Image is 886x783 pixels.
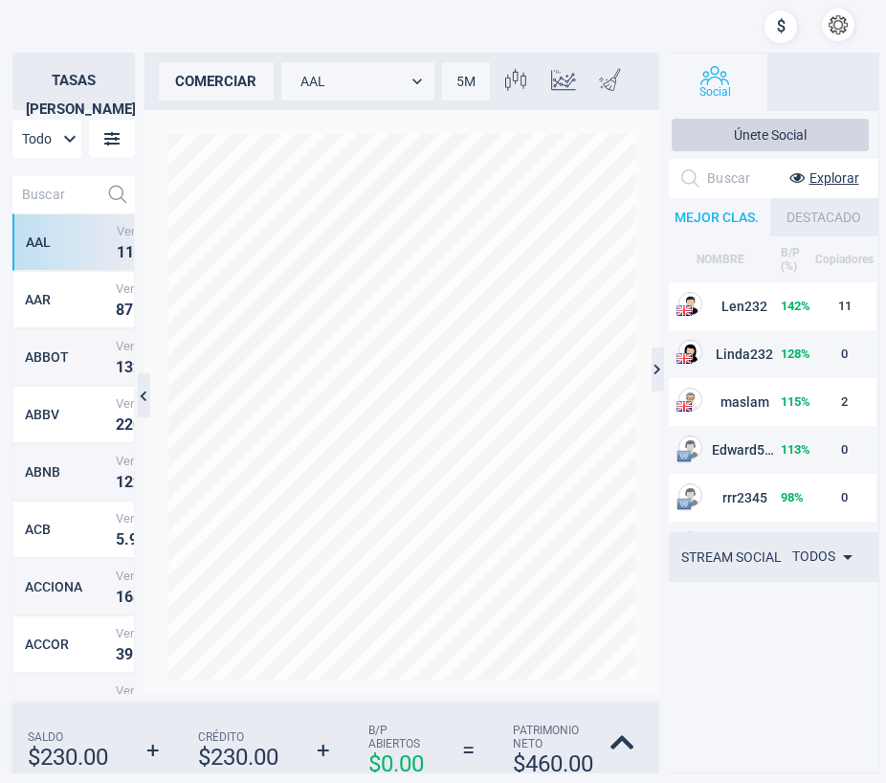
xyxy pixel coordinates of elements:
[368,724,424,750] span: B/P Abiertos
[28,730,108,744] span: Saldo
[368,750,424,777] strong: $ 0.00
[116,280,192,295] span: Venta
[662,54,767,111] button: Social
[133,587,142,605] strong: 8
[662,474,779,522] td: rrr2345
[25,694,111,709] div: ACKERMANS
[779,236,814,282] th: B/P (%)
[133,357,142,375] strong: 2
[12,53,135,110] h2: Tasas [PERSON_NAME]
[25,464,111,480] div: ABNB
[12,176,99,213] input: Buscar
[734,127,807,143] span: Únete Social
[809,170,859,186] span: Explorar
[317,737,330,764] strong: +
[813,522,875,570] td: 0
[116,357,124,375] strong: 1
[198,744,278,771] strong: $ 230.00
[12,213,135,730] div: grid
[25,579,111,594] div: ACCIONA
[124,587,133,605] strong: 6
[699,85,731,99] span: Social
[116,300,124,318] strong: 8
[813,426,875,474] td: 0
[662,282,875,330] tr: US flagLen232142%11
[813,474,875,522] td: 0
[662,474,875,522] tr: EU flagrrr234598%0
[781,347,810,361] strong: 128 %
[116,472,124,490] strong: 1
[25,349,111,365] div: ABBOT
[25,522,111,537] div: ACB
[662,330,779,378] td: Linda232
[124,414,133,433] strong: 2
[513,750,593,777] strong: $ 460.00
[116,529,124,548] strong: 5
[116,625,192,639] span: Venta
[116,414,124,433] strong: 2
[117,242,125,260] strong: 1
[124,300,133,318] strong: 7
[116,395,192,410] span: Venta
[707,164,774,193] input: Buscar
[813,378,875,426] td: 2
[781,394,810,409] strong: 115 %
[681,549,782,565] div: STREAM SOCIAL
[198,730,278,744] span: Crédito
[662,378,875,426] tr: US flagmaslam115%2
[281,62,434,101] div: AAL
[662,426,779,474] td: Edward518
[133,472,142,490] strong: 2
[813,282,875,330] td: 11
[792,542,859,572] div: Todos
[513,724,593,750] span: Patrimonio Neto
[662,282,779,330] td: Len232
[116,587,124,605] strong: 1
[25,292,111,307] div: AAR
[25,637,111,652] div: ACCOR
[462,737,475,764] strong: =
[28,744,108,771] strong: $ 230.00
[775,164,859,192] button: Explorar
[676,497,692,512] img: EU flag
[25,407,111,422] div: ABBV
[676,449,692,464] img: EU flag
[781,490,804,504] strong: 98 %
[662,426,875,474] tr: EU flagEdward518113%0
[813,330,875,378] td: 0
[116,338,192,352] span: Venta
[129,529,138,548] strong: 9
[117,223,193,237] span: Venta
[116,682,192,697] span: Venta
[662,378,779,426] td: maslam
[159,62,274,101] div: comerciar
[770,198,878,236] div: DESTACADO
[146,737,160,764] strong: +
[676,353,692,364] img: US flag
[676,305,692,316] img: US flag
[124,529,129,548] strong: .
[116,644,124,662] strong: 3
[124,357,133,375] strong: 3
[662,522,779,570] td: Snosrapcj
[781,299,810,313] strong: 142 %
[662,198,770,236] div: MEJOR CLAS.
[116,568,192,582] span: Venta
[14,10,119,114] img: sirix
[813,236,875,282] th: Copiadores
[116,453,192,467] span: Venta
[125,242,134,260] strong: 1
[12,120,81,158] div: Todo
[116,510,192,525] span: Venta
[442,62,490,101] div: 5M
[662,236,779,282] th: NOMBRE
[662,522,875,570] tr: Snosrapcj0
[133,644,138,662] strong: .
[124,644,133,662] strong: 9
[133,414,142,433] strong: 0
[26,235,112,250] div: AAL
[672,119,868,151] button: Únete Social
[124,472,133,490] strong: 2
[781,442,810,457] strong: 113 %
[133,300,138,318] strong: .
